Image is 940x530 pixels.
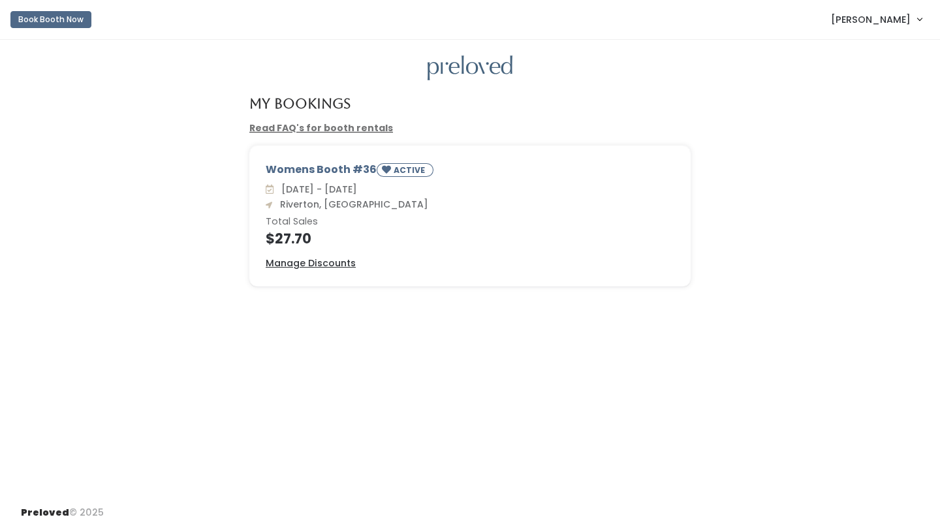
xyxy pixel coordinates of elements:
small: ACTIVE [394,164,428,176]
h4: $27.70 [266,231,674,246]
img: preloved logo [428,55,512,81]
a: Book Booth Now [10,5,91,34]
div: Womens Booth #36 [266,162,674,182]
span: [DATE] - [DATE] [276,183,357,196]
div: © 2025 [21,495,104,520]
span: Preloved [21,506,69,519]
a: Manage Discounts [266,257,356,270]
h6: Total Sales [266,217,674,227]
span: [PERSON_NAME] [831,12,911,27]
a: [PERSON_NAME] [818,5,935,33]
a: Read FAQ's for booth rentals [249,121,393,134]
button: Book Booth Now [10,11,91,28]
h4: My Bookings [249,96,351,111]
span: Riverton, [GEOGRAPHIC_DATA] [275,198,428,211]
